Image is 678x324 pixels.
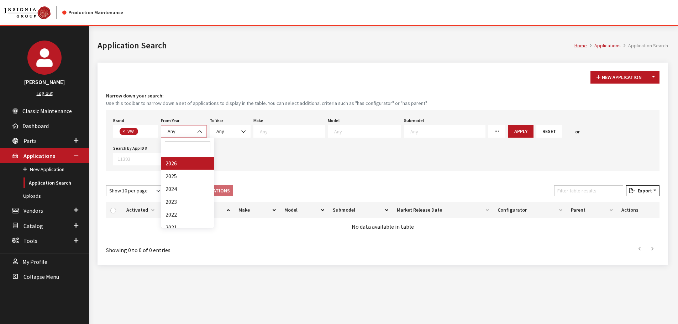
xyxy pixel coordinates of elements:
[113,145,147,152] label: Search by App ID #
[161,157,214,170] li: 2026
[260,128,325,134] textarea: Search
[140,129,144,135] textarea: Search
[23,273,59,280] span: Collapse Menu
[536,125,562,138] button: Reset
[168,128,175,134] span: Any
[122,128,125,134] span: ×
[280,202,329,218] th: Model: activate to sort column ascending
[7,78,82,86] h3: [PERSON_NAME]
[127,128,136,134] span: VW
[393,202,493,218] th: Market Release Date: activate to sort column ascending
[328,117,340,124] label: Model
[23,207,43,214] span: Vendors
[161,182,214,195] li: 2024
[161,125,207,138] span: Any
[493,202,567,218] th: Configurator: activate to sort column ascending
[587,42,621,49] li: Applications
[590,71,648,84] button: New Application
[120,128,138,135] li: VW
[120,128,127,135] button: Remove item
[216,128,224,134] span: Any
[210,125,251,138] span: Any
[113,117,124,124] label: Brand
[27,41,62,75] img: Cheyenne Dorton
[410,128,485,134] textarea: Search
[4,6,62,19] a: Insignia Group logo
[554,185,623,196] input: Filter table results
[165,141,210,153] input: Search
[161,117,179,124] label: From Year
[210,117,223,124] label: To Year
[23,137,37,144] span: Parts
[22,258,47,265] span: My Profile
[253,117,263,124] label: Make
[161,195,214,208] li: 2023
[508,125,534,138] button: Apply
[161,170,214,182] li: 2025
[106,92,659,100] h4: Narrow down your search:
[22,122,49,129] span: Dashboard
[23,222,43,229] span: Catalog
[4,6,51,19] img: Catalog Maintenance
[98,39,574,52] h1: Application Search
[106,241,332,254] div: Showing 0 to 0 of 0 entries
[23,152,55,159] span: Applications
[161,221,214,234] li: 2021
[404,117,424,124] label: Submodel
[214,128,246,135] span: Any
[334,128,401,134] textarea: Search
[113,153,185,165] input: 11393
[159,202,193,218] th: ID: activate to sort column ascending
[62,9,123,16] div: Production Maintenance
[37,90,53,96] a: Log out
[23,237,37,244] span: Tools
[22,107,72,115] span: Classic Maintenance
[106,218,659,235] td: No data available in table
[617,202,659,218] th: Actions
[234,202,280,218] th: Make: activate to sort column ascending
[165,128,202,135] span: Any
[575,128,580,136] span: or
[106,100,659,107] small: Use this toolbar to narrow down a set of applications to display in the table. You can select add...
[635,187,652,194] span: Export
[621,42,668,49] li: Application Search
[574,42,587,49] a: Home
[567,202,617,218] th: Parent: activate to sort column ascending
[122,202,159,218] th: Activated: activate to sort column ascending
[626,185,659,196] button: Export
[161,208,214,221] li: 2022
[329,202,393,218] th: Submodel: activate to sort column ascending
